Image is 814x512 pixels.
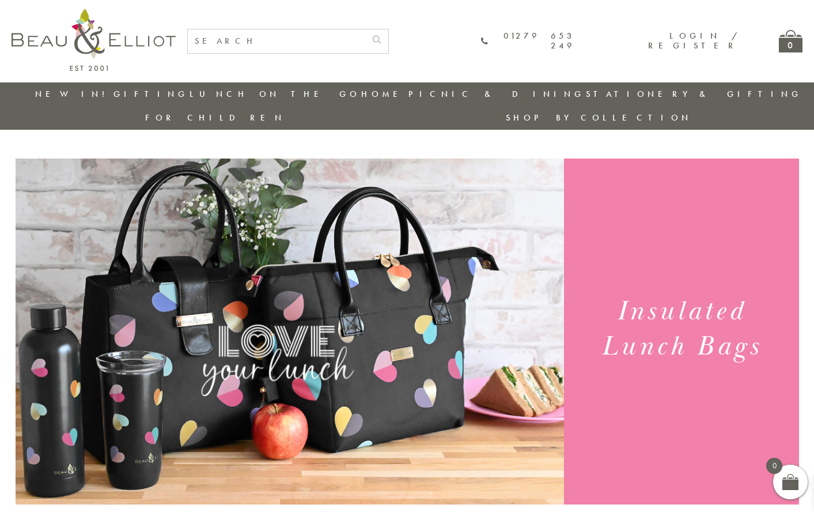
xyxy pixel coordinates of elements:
a: Shop by collection [506,112,692,123]
input: SEARCH [188,29,365,53]
span: 0 [766,458,782,474]
a: For Children [145,112,285,123]
a: Lunch On The Go [190,88,360,100]
a: Stationery & Gifting [586,88,802,100]
a: New in! [35,88,112,100]
a: 0 [779,30,802,52]
a: Home [361,88,407,100]
img: logo [12,9,176,71]
a: Login / Register [648,30,739,51]
h1: Insulated Lunch Bags [578,294,785,364]
a: Picnic & Dining [408,88,585,100]
a: Gifting [113,88,188,100]
img: Emily Heart Set [16,159,564,505]
a: 01279 653 249 [481,31,574,51]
